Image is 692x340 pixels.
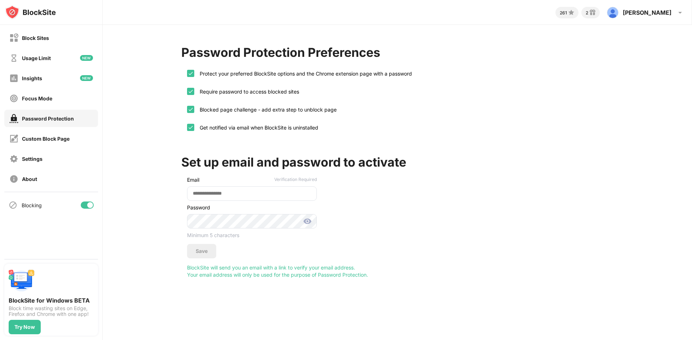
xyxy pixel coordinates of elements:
div: Save [196,248,208,254]
div: Require password to access blocked sites [194,89,299,95]
img: new-icon.svg [80,55,93,61]
img: show-password.svg [303,217,312,226]
div: Password Protection Preferences [181,45,380,60]
div: Minimum 5 characters [187,232,317,238]
img: about-off.svg [9,174,18,183]
div: Custom Block Page [22,136,70,142]
div: Settings [22,156,43,162]
img: check.svg [188,71,194,76]
img: insights-off.svg [9,74,18,83]
div: [PERSON_NAME] [623,9,671,16]
div: Verification Required [274,177,317,183]
div: Blocked page challenge - add extra step to unblock page [194,106,337,113]
img: new-icon.svg [80,75,93,81]
div: Get notified via email when BlockSite is uninstalled [194,124,318,131]
img: block-off.svg [9,33,18,42]
div: 261 [560,10,567,15]
div: Password [187,204,317,210]
img: settings-off.svg [9,154,18,163]
div: 2 [586,10,588,15]
img: check.svg [188,124,194,130]
img: check.svg [188,89,194,94]
div: Block Sites [22,35,49,41]
div: Email [187,177,199,183]
img: reward-small.svg [588,8,597,17]
img: points-small.svg [567,8,576,17]
div: Insights [22,75,42,81]
img: push-desktop.svg [9,268,35,294]
img: ALV-UjXpItqChD9BMJrhPYHHah4ejBXeIl47Q25OORlPZjS83MbDizp1mnoZ_ERc5X_jFw03PHoidbY2-6BzHwS2jS0QnPgFu... [607,7,618,18]
div: Password Protection [22,115,74,122]
img: focus-off.svg [9,94,18,103]
div: Block time wasting sites on Edge, Firefox and Chrome with one app! [9,305,94,317]
div: BlockSite will send you an email with a link to verify your email address. Your email address wil... [181,264,614,278]
img: customize-block-page-off.svg [9,134,18,143]
img: password-protection-on.svg [9,114,18,123]
img: logo-blocksite.svg [5,5,56,19]
div: Blocking [22,202,42,208]
div: BlockSite for Windows BETA [9,297,94,304]
img: blocking-icon.svg [9,201,17,209]
div: Focus Mode [22,95,52,101]
div: Set up email and password to activate [181,155,406,169]
img: time-usage-off.svg [9,54,18,63]
div: Protect your preferred BlockSite options and the Chrome extension page with a password [194,71,412,77]
div: Try Now [14,324,35,330]
div: Usage Limit [22,55,51,61]
div: About [22,176,37,182]
img: check.svg [188,106,194,112]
